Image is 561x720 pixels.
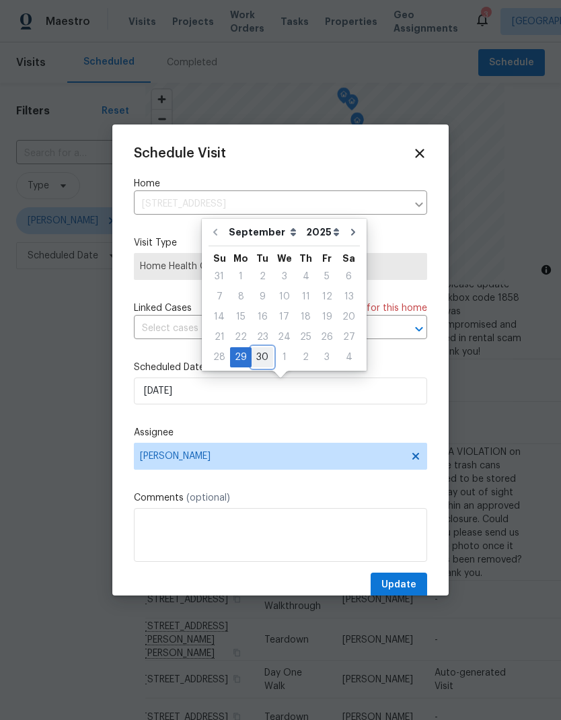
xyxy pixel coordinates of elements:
div: Sat Sep 20 2025 [338,307,360,327]
div: Thu Sep 18 2025 [295,307,316,327]
span: (optional) [186,493,230,503]
div: 1 [273,348,295,367]
div: Tue Sep 16 2025 [252,307,273,327]
div: 8 [230,287,252,306]
abbr: Friday [322,254,332,263]
div: Mon Sep 08 2025 [230,287,252,307]
div: 16 [252,308,273,326]
div: 27 [338,328,360,347]
span: Close [412,146,427,161]
div: Wed Sep 17 2025 [273,307,295,327]
div: Sat Oct 04 2025 [338,347,360,367]
div: 4 [295,267,316,286]
span: Linked Cases [134,301,192,315]
div: Wed Oct 01 2025 [273,347,295,367]
div: 2 [252,267,273,286]
div: 17 [273,308,295,326]
button: Update [371,573,427,598]
label: Home [134,177,427,190]
input: Select cases [134,318,389,339]
div: Thu Sep 25 2025 [295,327,316,347]
div: Fri Sep 05 2025 [316,266,338,287]
div: 4 [338,348,360,367]
div: 28 [209,348,230,367]
div: 14 [209,308,230,326]
abbr: Thursday [299,254,312,263]
div: Mon Sep 01 2025 [230,266,252,287]
div: 6 [338,267,360,286]
abbr: Saturday [342,254,355,263]
div: 21 [209,328,230,347]
div: Thu Sep 11 2025 [295,287,316,307]
span: [PERSON_NAME] [140,451,404,462]
div: 30 [252,348,273,367]
div: 18 [295,308,316,326]
div: 31 [209,267,230,286]
div: Sun Sep 21 2025 [209,327,230,347]
label: Visit Type [134,236,427,250]
div: Sat Sep 27 2025 [338,327,360,347]
div: Sun Sep 28 2025 [209,347,230,367]
div: Sun Sep 07 2025 [209,287,230,307]
select: Year [303,222,343,242]
span: Schedule Visit [134,147,226,160]
div: 15 [230,308,252,326]
div: Fri Sep 26 2025 [316,327,338,347]
div: 26 [316,328,338,347]
div: Thu Sep 04 2025 [295,266,316,287]
div: Sun Sep 14 2025 [209,307,230,327]
div: Sun Aug 31 2025 [209,266,230,287]
div: 3 [273,267,295,286]
div: 3 [316,348,338,367]
div: 22 [230,328,252,347]
div: Sat Sep 06 2025 [338,266,360,287]
div: Fri Oct 03 2025 [316,347,338,367]
button: Open [410,320,428,338]
div: 11 [295,287,316,306]
div: 12 [316,287,338,306]
label: Comments [134,491,427,505]
div: 1 [230,267,252,286]
div: Tue Sep 30 2025 [252,347,273,367]
div: Wed Sep 03 2025 [273,266,295,287]
div: 24 [273,328,295,347]
label: Assignee [134,426,427,439]
span: Home Health Checkup [140,260,421,273]
div: 13 [338,287,360,306]
input: Enter in an address [134,194,407,215]
div: Mon Sep 15 2025 [230,307,252,327]
div: Tue Sep 09 2025 [252,287,273,307]
div: Wed Sep 24 2025 [273,327,295,347]
div: Mon Sep 22 2025 [230,327,252,347]
button: Go to next month [343,219,363,246]
div: 5 [316,267,338,286]
div: 29 [230,348,252,367]
abbr: Wednesday [277,254,292,263]
abbr: Sunday [213,254,226,263]
div: Thu Oct 02 2025 [295,347,316,367]
div: 2 [295,348,316,367]
span: Update [381,577,416,593]
div: Tue Sep 02 2025 [252,266,273,287]
div: Tue Sep 23 2025 [252,327,273,347]
div: 20 [338,308,360,326]
div: 19 [316,308,338,326]
div: 9 [252,287,273,306]
div: Wed Sep 10 2025 [273,287,295,307]
div: 23 [252,328,273,347]
abbr: Monday [233,254,248,263]
select: Month [225,222,303,242]
button: Go to previous month [205,219,225,246]
div: Fri Sep 19 2025 [316,307,338,327]
div: 25 [295,328,316,347]
div: 7 [209,287,230,306]
input: M/D/YYYY [134,377,427,404]
div: Mon Sep 29 2025 [230,347,252,367]
div: 10 [273,287,295,306]
abbr: Tuesday [256,254,268,263]
label: Scheduled Date [134,361,427,374]
div: Sat Sep 13 2025 [338,287,360,307]
div: Fri Sep 12 2025 [316,287,338,307]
